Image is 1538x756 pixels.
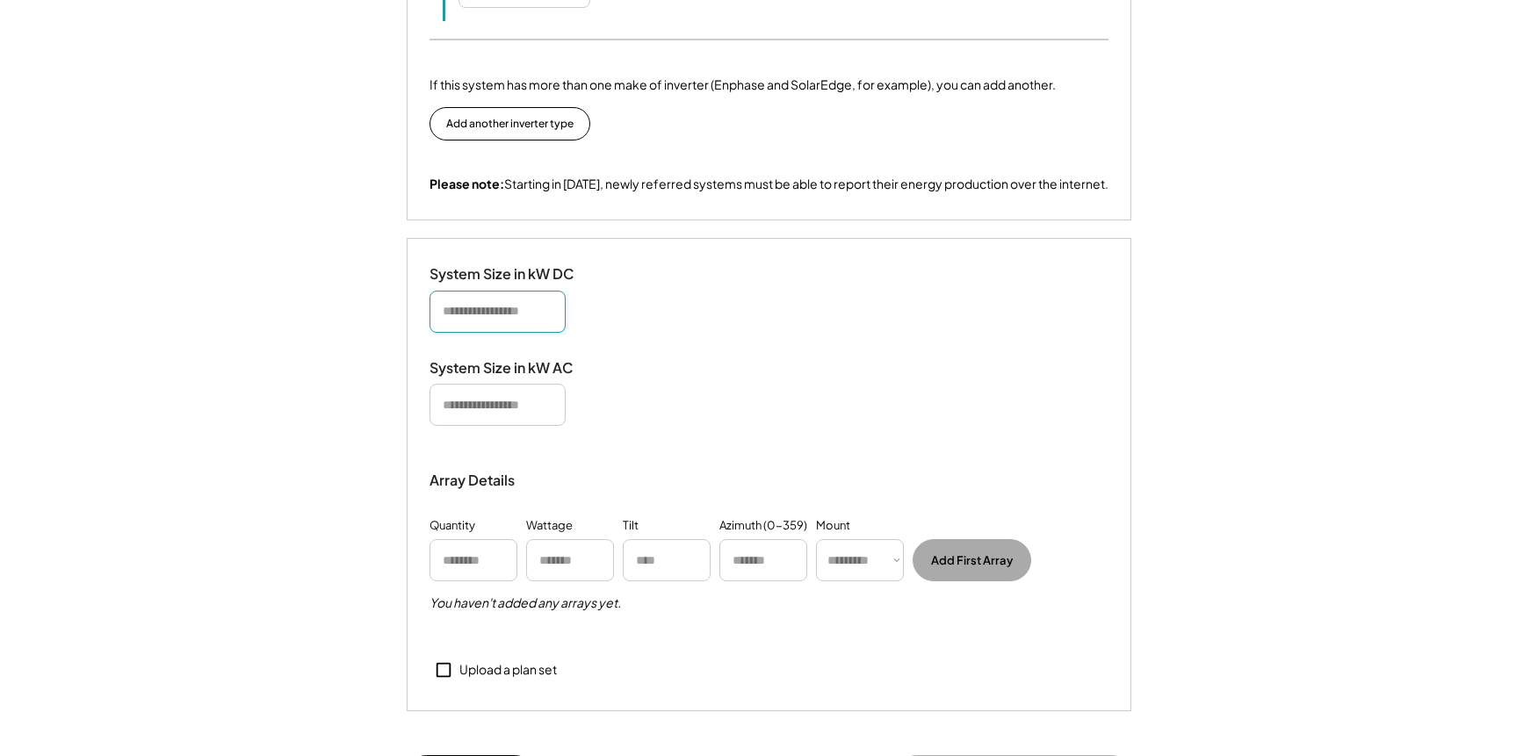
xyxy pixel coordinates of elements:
[430,470,517,491] div: Array Details
[623,517,639,535] div: Tilt
[913,539,1031,581] button: Add First Array
[430,107,590,140] button: Add another inverter type
[430,176,1108,193] div: Starting in [DATE], newly referred systems must be able to report their energy production over th...
[430,359,605,378] div: System Size in kW AC
[430,176,504,191] strong: Please note:
[719,517,807,535] div: Azimuth (0-359)
[430,265,605,284] div: System Size in kW DC
[459,661,557,679] div: Upload a plan set
[430,76,1056,94] div: If this system has more than one make of inverter (Enphase and SolarEdge, for example), you can a...
[526,517,573,535] div: Wattage
[816,517,850,535] div: Mount
[430,517,475,535] div: Quantity
[430,594,621,612] h5: You haven't added any arrays yet.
